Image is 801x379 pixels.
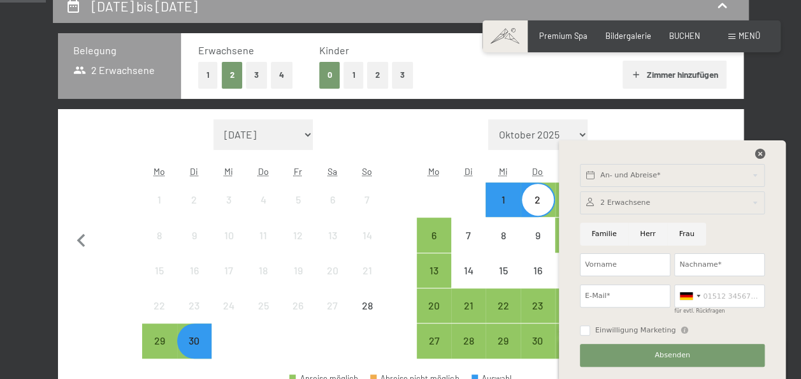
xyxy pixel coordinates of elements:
div: Sun Sep 14 2025 [350,218,384,252]
abbr: Montag [154,166,165,177]
div: Mon Sep 29 2025 [142,323,177,358]
div: Tue Oct 14 2025 [451,253,486,288]
div: Mon Sep 01 2025 [142,182,177,217]
button: 1 [198,62,218,88]
div: 18 [247,265,279,297]
abbr: Dienstag [190,166,198,177]
div: Anreise nicht möglich [177,218,212,252]
div: 15 [143,265,175,297]
div: 11 [247,230,279,262]
div: Fri Sep 19 2025 [280,253,315,288]
div: 13 [317,230,349,262]
abbr: Samstag [328,166,337,177]
div: Thu Sep 18 2025 [246,253,280,288]
span: Erwachsene [198,44,254,56]
div: 20 [418,301,450,332]
div: Anreise nicht möglich [451,253,486,288]
button: 2 [222,62,243,88]
abbr: Donnerstag [532,166,543,177]
div: Anreise nicht möglich [142,182,177,217]
div: Anreise nicht möglich [350,253,384,288]
div: 14 [351,230,383,262]
button: 0 [319,62,340,88]
div: Mon Sep 15 2025 [142,253,177,288]
div: 24 [556,301,588,332]
button: 4 [271,62,292,88]
div: Tue Sep 02 2025 [177,182,212,217]
div: 3 [556,195,588,227]
div: Anreise nicht möglich [521,253,555,288]
abbr: Sonntag [362,166,372,177]
div: Anreise möglich [417,218,451,252]
div: Anreise möglich [417,288,451,323]
div: 17 [213,265,245,297]
div: 12 [282,230,314,262]
div: Fri Oct 17 2025 [555,253,589,288]
div: 28 [351,301,383,332]
div: Anreise nicht möglich [280,288,315,323]
div: 13 [418,265,450,297]
div: 27 [317,301,349,332]
div: Tue Oct 07 2025 [451,218,486,252]
div: 30 [522,336,554,368]
div: Anreise nicht möglich [212,218,246,252]
div: Anreise nicht möglich [177,253,212,288]
abbr: Mittwoch [224,166,233,177]
div: Anreise möglich [486,182,520,217]
div: Sat Sep 13 2025 [315,218,350,252]
div: Tue Sep 23 2025 [177,288,212,323]
div: Anreise nicht möglich [521,218,555,252]
div: Anreise nicht möglich [451,218,486,252]
h3: Belegung [73,43,166,57]
div: Anreise möglich [486,323,520,358]
div: Wed Sep 10 2025 [212,218,246,252]
div: Wed Sep 24 2025 [212,288,246,323]
div: Fri Oct 10 2025 [555,218,589,252]
button: Zimmer hinzufügen [623,61,726,89]
abbr: Montag [428,166,440,177]
div: 2 [178,195,210,227]
div: Anreise möglich [555,182,589,217]
div: Tue Oct 21 2025 [451,288,486,323]
div: 26 [282,301,314,332]
div: Anreise nicht möglich [315,288,350,323]
div: Fri Oct 03 2025 [555,182,589,217]
div: Wed Sep 17 2025 [212,253,246,288]
div: Mon Oct 20 2025 [417,288,451,323]
div: Anreise möglich [417,323,451,358]
div: 7 [452,230,484,262]
div: Anreise möglich [142,323,177,358]
div: Thu Oct 09 2025 [521,218,555,252]
button: 1 [343,62,363,88]
div: Anreise nicht möglich [142,253,177,288]
div: Fri Sep 05 2025 [280,182,315,217]
div: 5 [282,195,314,227]
div: Anreise möglich [521,288,555,323]
div: Anreise nicht möglich [177,288,212,323]
span: Kinder [319,44,349,56]
div: 21 [351,265,383,297]
div: Fri Sep 26 2025 [280,288,315,323]
div: Anreise nicht möglich [486,253,520,288]
div: Mon Sep 08 2025 [142,218,177,252]
div: Thu Oct 16 2025 [521,253,555,288]
div: Anreise nicht möglich [212,253,246,288]
abbr: Freitag [294,166,302,177]
div: Fri Sep 12 2025 [280,218,315,252]
div: 8 [487,230,519,262]
div: 29 [143,336,175,368]
input: 01512 3456789 [674,285,765,308]
div: Wed Oct 22 2025 [486,288,520,323]
div: 30 [178,336,210,368]
div: 3 [213,195,245,227]
div: Thu Oct 02 2025 [521,182,555,217]
div: Anreise möglich [177,323,212,358]
div: 16 [522,265,554,297]
div: 23 [522,301,554,332]
div: 1 [487,195,519,227]
div: Anreise nicht möglich [212,288,246,323]
span: Menü [739,31,760,41]
div: 19 [282,265,314,297]
div: Sun Sep 07 2025 [350,182,384,217]
a: Premium Spa [539,31,588,41]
